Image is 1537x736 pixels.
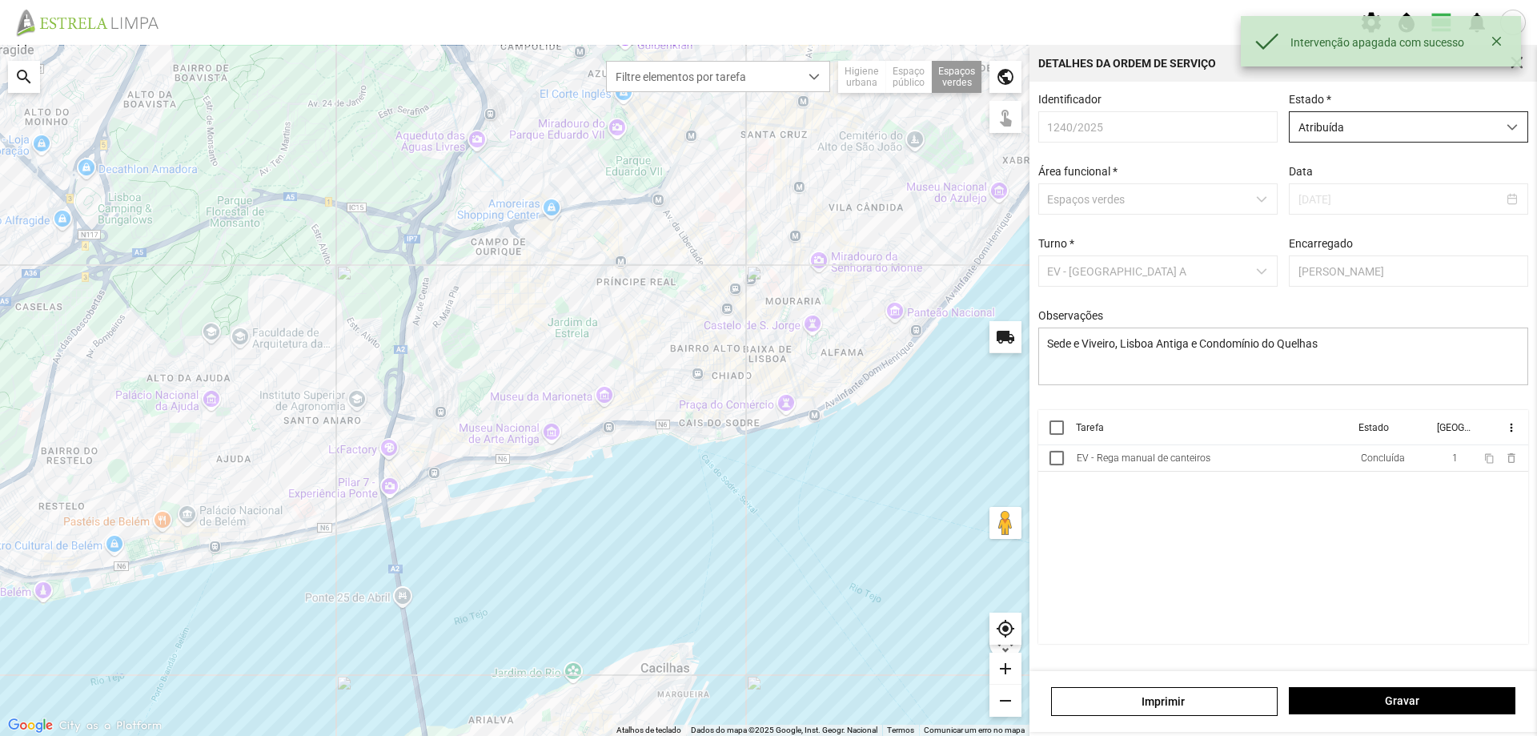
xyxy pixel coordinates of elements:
[607,62,799,91] span: Filtre elementos por tarefa
[1497,112,1528,142] div: dropdown trigger
[1358,422,1388,433] div: Estado
[1290,112,1497,142] span: Atribuída
[1465,10,1489,34] span: notifications
[1038,58,1216,69] div: Detalhes da Ordem de Serviço
[1395,10,1419,34] span: water_drop
[886,61,932,93] div: Espaço público
[924,726,1025,734] a: Comunicar um erro no mapa
[1430,10,1454,34] span: view_day
[8,61,40,93] div: search
[1038,93,1102,106] label: Identificador
[1504,452,1517,465] span: delete_outline
[1289,687,1515,714] button: Gravar
[1038,237,1074,250] label: Turno *
[1077,452,1210,464] div: EV - Rega manual de canteiros
[799,62,830,91] div: dropdown trigger
[887,726,914,734] a: Termos (abre num novo separador)
[989,61,1021,93] div: public
[838,61,886,93] div: Higiene urbana
[1504,421,1517,434] button: more_vert
[1038,309,1103,322] label: Observações
[1360,452,1404,464] div: Concluída
[989,653,1021,685] div: add
[1298,694,1507,707] span: Gravar
[4,715,57,736] a: Abrir esta área no Google Maps (abre uma nova janela)
[1436,422,1470,433] div: [GEOGRAPHIC_DATA]
[1359,10,1383,34] span: settings
[1290,36,1485,49] div: Intervenção apagada com sucesso
[11,8,176,37] img: file
[989,507,1021,539] button: Arraste o Pegman para o mapa para abrir o Street View
[1289,165,1313,178] label: Data
[989,321,1021,353] div: local_shipping
[989,101,1021,133] div: touch_app
[691,726,877,734] span: Dados do mapa ©2025 Google, Inst. Geogr. Nacional
[616,725,681,736] button: Atalhos de teclado
[989,613,1021,645] div: my_location
[1038,165,1118,178] label: Área funcional *
[1051,687,1278,716] a: Imprimir
[989,685,1021,717] div: remove
[1483,453,1494,464] span: content_copy
[1289,237,1353,250] label: Encarregado
[1483,452,1496,465] button: content_copy
[932,61,981,93] div: Espaços verdes
[1452,452,1458,464] span: 1
[4,715,57,736] img: Google
[1076,422,1104,433] div: Tarefa
[1289,93,1331,106] label: Estado *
